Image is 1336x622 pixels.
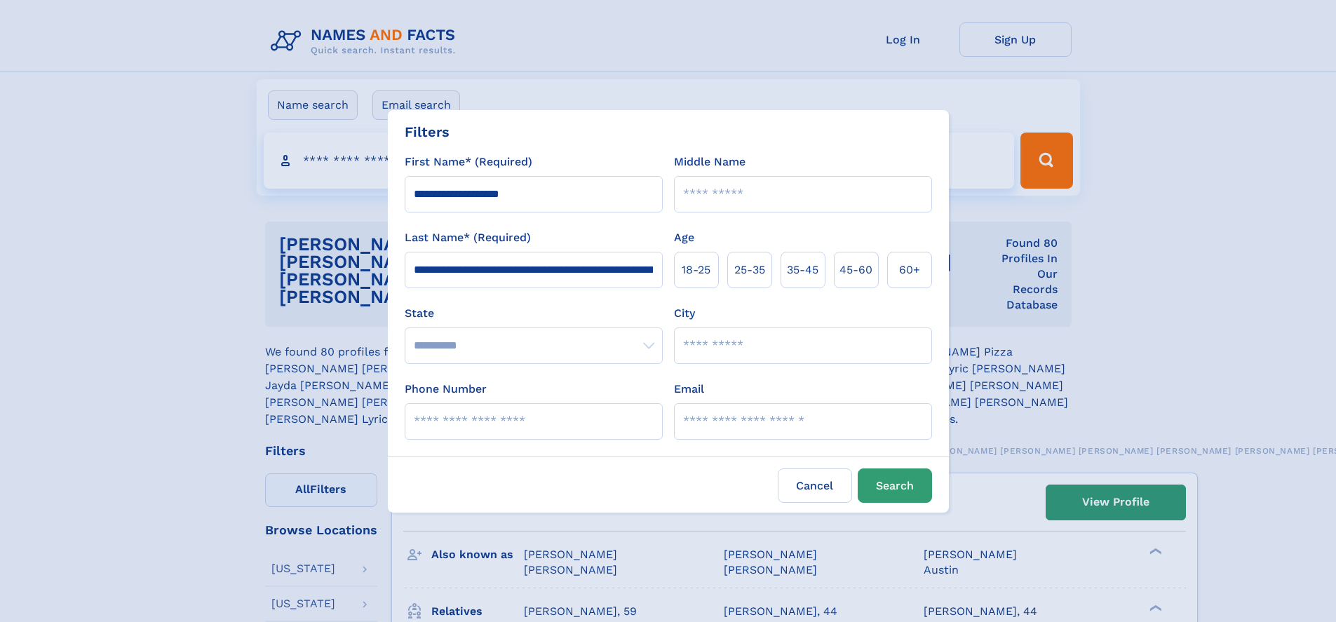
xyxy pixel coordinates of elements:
[674,305,695,322] label: City
[734,262,765,278] span: 25‑35
[405,381,487,398] label: Phone Number
[405,305,663,322] label: State
[778,468,852,503] label: Cancel
[858,468,932,503] button: Search
[899,262,920,278] span: 60+
[682,262,710,278] span: 18‑25
[405,154,532,170] label: First Name* (Required)
[674,229,694,246] label: Age
[674,381,704,398] label: Email
[839,262,872,278] span: 45‑60
[405,229,531,246] label: Last Name* (Required)
[674,154,745,170] label: Middle Name
[787,262,818,278] span: 35‑45
[405,121,450,142] div: Filters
